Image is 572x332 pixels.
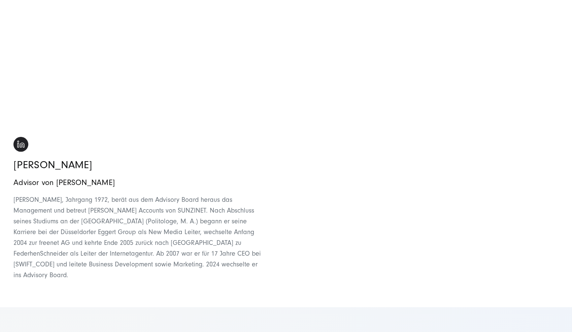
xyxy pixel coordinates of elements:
[13,194,266,281] p: [PERSON_NAME], Jahrgang 1972, berät aus dem Advisory Board heraus das Management und betreut [PER...
[13,137,28,152] img: linkedin-black
[13,178,266,188] h3: Advisor von [PERSON_NAME]
[13,136,28,151] a: linkedin-black
[13,158,266,171] h2: [PERSON_NAME]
